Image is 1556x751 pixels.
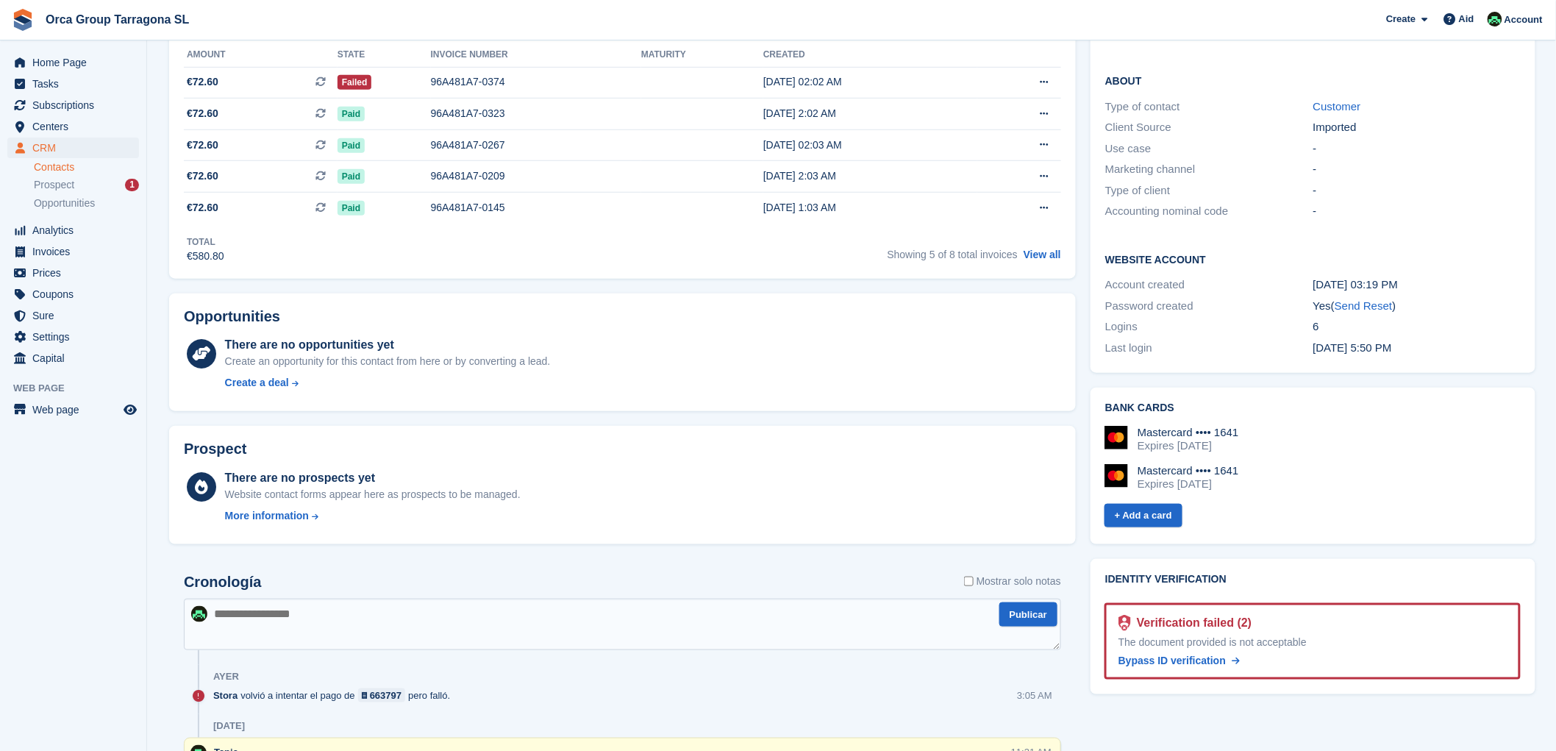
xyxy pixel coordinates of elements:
[1313,299,1331,312] font: Yes
[1313,341,1392,354] font: [DATE] 5:50 PM
[184,308,280,324] font: Opportunities
[1313,320,1319,332] font: 6
[763,202,836,213] font: [DATE] 1:03 AM
[1118,615,1131,631] img: Ready for identity verification
[431,139,505,151] font: 96A481A7-0267
[32,224,74,236] font: Analytics
[32,288,74,300] font: Coupons
[1105,320,1138,332] font: Logins
[7,52,139,73] a: menu
[431,49,508,60] font: Invoice number
[1118,653,1240,669] a: Bypass ID verification
[1105,184,1170,196] font: Type of client
[191,606,207,622] img: Tania
[7,284,139,305] a: menu
[1105,100,1180,113] font: Type of contact
[1024,249,1061,260] a: View all
[34,196,139,211] a: Opportunities
[342,77,368,88] font: Failed
[32,57,87,68] font: Home Page
[34,179,74,191] font: Prospect
[13,382,65,394] font: Web page
[32,267,61,279] font: Prices
[225,488,521,500] font: Website contact forms appear here as prospects to be managed.
[1118,636,1307,648] font: The document provided is not acceptable
[1393,299,1396,312] font: )
[763,170,836,182] font: [DATE] 2:03 AM
[431,170,505,182] font: 96A481A7-0209
[1138,477,1212,490] font: Expires [DATE]
[187,237,215,247] font: Total
[431,76,505,88] font: 96A481A7-0374
[1104,504,1182,528] a: + Add a card
[32,121,68,132] font: Centers
[7,95,139,115] a: menu
[1505,14,1543,25] font: Account
[7,399,139,420] a: menu
[32,246,70,257] font: Invoices
[32,99,94,111] font: Subscriptions
[34,160,139,174] a: Contacts
[7,220,139,241] a: menu
[225,508,521,524] a: More information
[32,404,79,416] font: Web page
[1105,254,1206,266] font: Website account
[12,9,34,31] img: stora-icon-8386f47178a22dfd0bd8f6a31ec36ba5ce8667c1dd55bd0f319d3a0aa187defe.svg
[1313,278,1399,291] font: [DATE] 03:19 PM
[187,250,224,262] font: €580.80
[1335,299,1392,312] a: Send Reset
[999,602,1057,627] button: Publicar
[1386,13,1416,24] font: Create
[342,171,360,182] font: Paid
[34,197,95,209] font: Opportunities
[32,78,59,90] font: Tasks
[225,355,551,367] font: Create an opportunity for this contact from here or by converting a lead.
[121,401,139,419] a: Store Preview
[1105,204,1229,217] font: Accounting nominal code
[7,138,139,158] a: menu
[213,688,238,702] span: Stora
[1105,278,1185,291] font: Account created
[7,116,139,137] a: menu
[1313,341,1392,354] time: 2025-04-15 15:50:51 UTC
[213,688,457,702] div: volvió a intentar el pago de pero falló.
[763,49,805,60] font: Created
[1105,75,1142,87] font: About
[964,574,974,589] input: Mostrar solo notas
[40,7,195,32] a: Orca Group Tarragona SL
[1138,464,1239,477] font: Mastercard •••• 1641
[342,203,360,213] font: Paid
[1313,142,1317,154] font: -
[7,263,139,283] a: menu
[129,179,135,190] font: 1
[1105,121,1171,133] font: Client Source
[32,352,65,364] font: Capital
[32,142,56,154] font: CRM
[641,49,686,60] font: Maturity
[187,139,218,151] font: €72.60
[1105,402,1174,413] font: Bank cards
[225,471,376,484] font: There are no prospects yet
[1313,100,1361,113] a: Customer
[32,310,54,321] font: Sure
[187,107,218,119] font: €72.60
[1105,163,1196,175] font: Marketing channel
[187,76,218,88] font: €72.60
[225,375,551,391] a: Create a deal
[1138,439,1212,452] font: Expires [DATE]
[1331,299,1335,312] font: (
[1104,426,1128,449] img: Mastercard Logo
[7,348,139,369] a: menu
[225,338,394,351] font: There are no opportunities yet
[1104,464,1128,488] img: Mastercard Logo
[358,688,406,702] a: 663797
[7,305,139,326] a: menu
[32,331,70,343] font: Settings
[888,249,1018,260] font: Showing 5 of 8 total invoices
[763,139,842,151] font: [DATE] 02:03 AM
[225,377,289,388] font: Create a deal
[184,574,262,591] h2: Cronología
